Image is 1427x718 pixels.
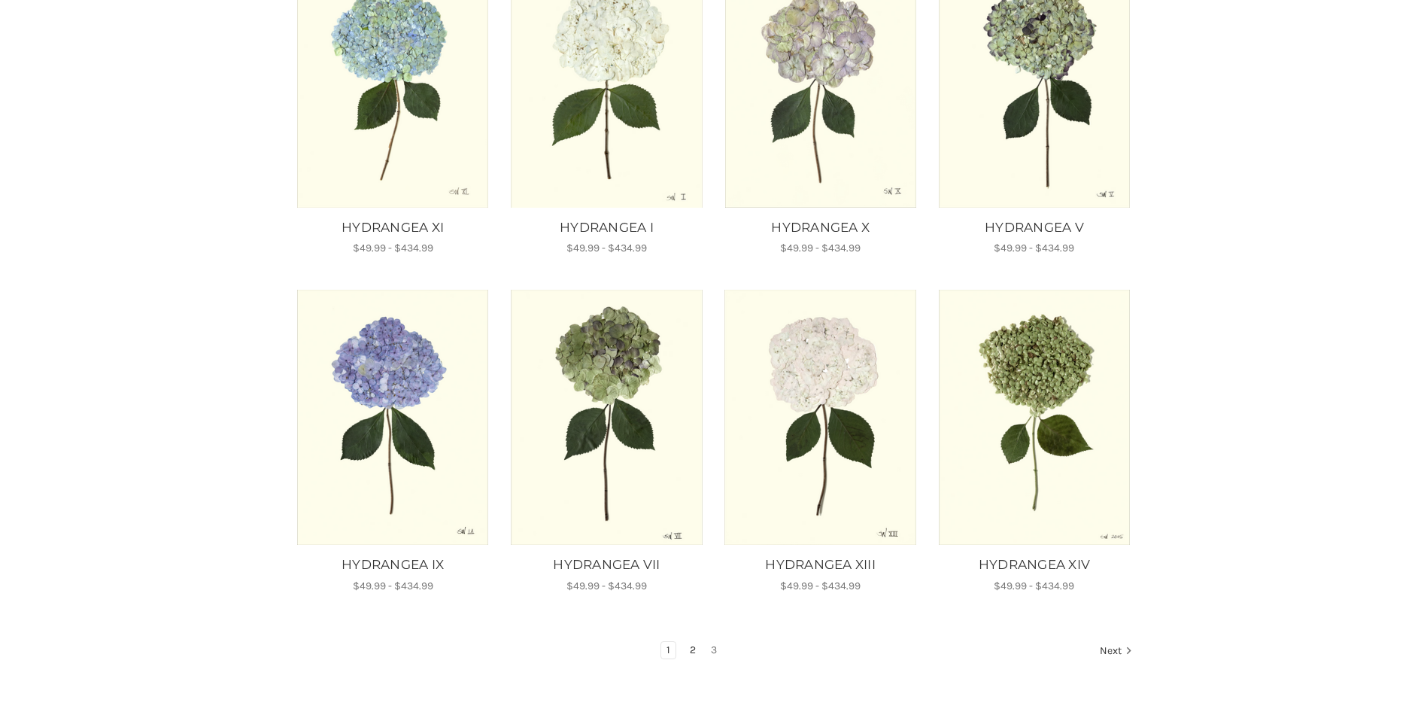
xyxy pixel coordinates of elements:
a: HYDRANGEA XIV, Price range from $49.99 to $434.99 [937,290,1131,545]
span: $49.99 - $434.99 [353,242,433,254]
a: HYDRANGEA XIII, Price range from $49.99 to $434.99 [724,290,917,545]
a: HYDRANGEA XIII, Price range from $49.99 to $434.99 [721,555,919,575]
a: HYDRANGEA XI, Price range from $49.99 to $434.99 [294,218,492,238]
img: Unframed [510,290,703,545]
span: $49.99 - $434.99 [566,242,647,254]
a: Page 1 of 3 [661,642,676,659]
span: $49.99 - $434.99 [994,242,1074,254]
span: $49.99 - $434.99 [566,580,647,592]
a: HYDRANGEA XIV, Price range from $49.99 to $434.99 [935,555,1133,575]
nav: pagination [294,641,1134,662]
img: Unframed [296,290,490,545]
img: Unframed [937,290,1131,545]
a: HYDRANGEA X, Price range from $49.99 to $434.99 [721,218,919,238]
a: HYDRANGEA IX, Price range from $49.99 to $434.99 [296,290,490,545]
span: $49.99 - $434.99 [994,580,1074,592]
a: Page 3 of 3 [706,642,722,659]
a: HYDRANGEA V, Price range from $49.99 to $434.99 [935,218,1133,238]
span: $49.99 - $434.99 [780,580,861,592]
a: HYDRANGEA VII, Price range from $49.99 to $434.99 [508,555,706,575]
span: $49.99 - $434.99 [353,580,433,592]
a: HYDRANGEA I, Price range from $49.99 to $434.99 [508,218,706,238]
a: HYDRANGEA IX, Price range from $49.99 to $434.99 [294,555,492,575]
a: Next [1095,642,1133,662]
a: Page 2 of 3 [685,642,701,659]
a: HYDRANGEA VII, Price range from $49.99 to $434.99 [510,290,703,545]
span: $49.99 - $434.99 [780,242,861,254]
img: Unframed [724,290,917,545]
